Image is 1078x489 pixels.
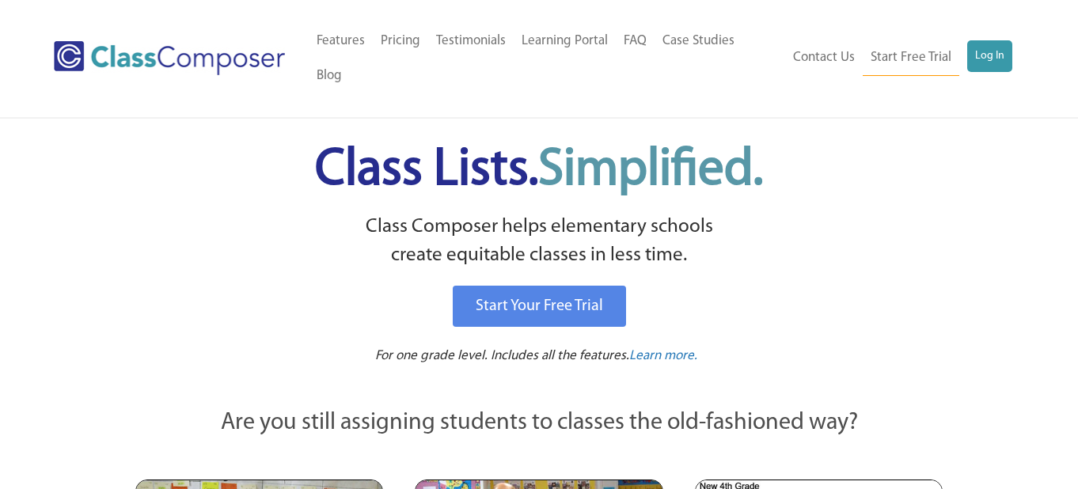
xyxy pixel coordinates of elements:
[373,24,428,59] a: Pricing
[655,24,742,59] a: Case Studies
[309,24,782,93] nav: Header Menu
[309,24,373,59] a: Features
[629,349,697,362] span: Learn more.
[135,406,943,441] p: Are you still assigning students to classes the old-fashioned way?
[309,59,350,93] a: Blog
[616,24,655,59] a: FAQ
[428,24,514,59] a: Testimonials
[54,41,284,75] img: Class Composer
[375,349,629,362] span: For one grade level. Includes all the features.
[133,213,945,271] p: Class Composer helps elementary schools create equitable classes in less time.
[785,40,863,75] a: Contact Us
[514,24,616,59] a: Learning Portal
[453,286,626,327] a: Start Your Free Trial
[781,40,1012,76] nav: Header Menu
[629,347,697,366] a: Learn more.
[476,298,603,314] span: Start Your Free Trial
[863,40,959,76] a: Start Free Trial
[538,145,763,196] span: Simplified.
[967,40,1012,72] a: Log In
[315,145,763,196] span: Class Lists.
